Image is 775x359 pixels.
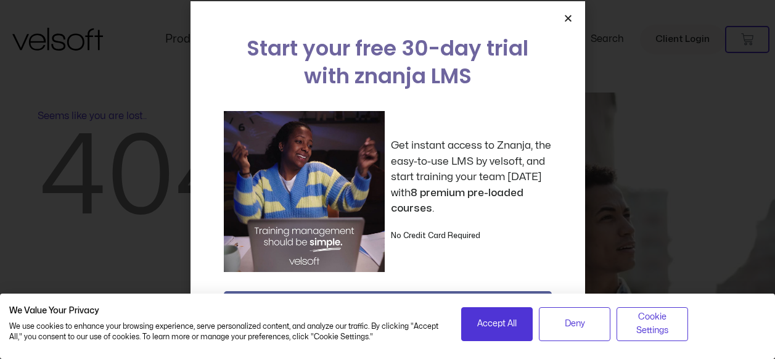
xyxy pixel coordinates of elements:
[625,310,680,338] span: Cookie Settings
[565,317,585,331] span: Deny
[9,305,443,316] h2: We Value Your Privacy
[224,111,385,272] img: a woman sitting at her laptop dancing
[477,317,517,331] span: Accept All
[391,232,480,239] strong: No Credit Card Required
[461,307,533,341] button: Accept all cookies
[391,188,523,214] strong: 8 premium pre-loaded courses
[539,307,610,341] button: Deny all cookies
[564,14,573,23] a: Close
[618,332,769,359] iframe: chat widget
[224,35,552,90] h2: Start your free 30-day trial with znanja LMS
[9,321,443,342] p: We use cookies to enhance your browsing experience, serve personalized content, and analyze our t...
[617,307,688,341] button: Adjust cookie preferences
[391,138,552,217] p: Get instant access to Znanja, the easy-to-use LMS by velsoft, and start training your team [DATE]...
